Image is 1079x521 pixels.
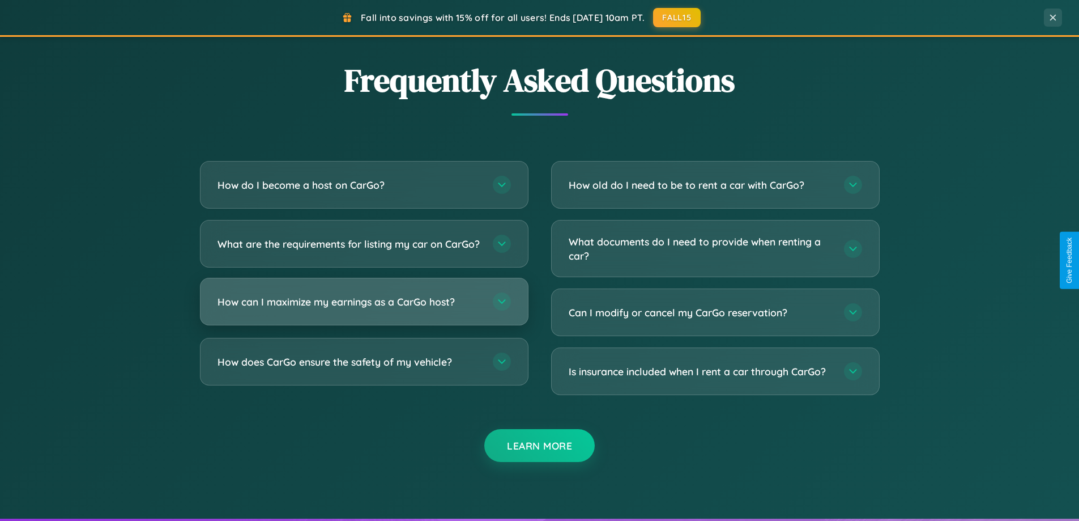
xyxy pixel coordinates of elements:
[569,235,833,262] h3: What documents do I need to provide when renting a car?
[569,365,833,379] h3: Is insurance included when I rent a car through CarGo?
[361,12,645,23] span: Fall into savings with 15% off for all users! Ends [DATE] 10am PT.
[484,429,595,462] button: Learn More
[653,8,701,27] button: FALL15
[217,178,481,192] h3: How do I become a host on CarGo?
[217,295,481,309] h3: How can I maximize my earnings as a CarGo host?
[1065,238,1073,283] div: Give Feedback
[569,178,833,192] h3: How old do I need to be to rent a car with CarGo?
[217,237,481,251] h3: What are the requirements for listing my car on CarGo?
[200,58,880,102] h2: Frequently Asked Questions
[217,355,481,369] h3: How does CarGo ensure the safety of my vehicle?
[569,306,833,320] h3: Can I modify or cancel my CarGo reservation?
